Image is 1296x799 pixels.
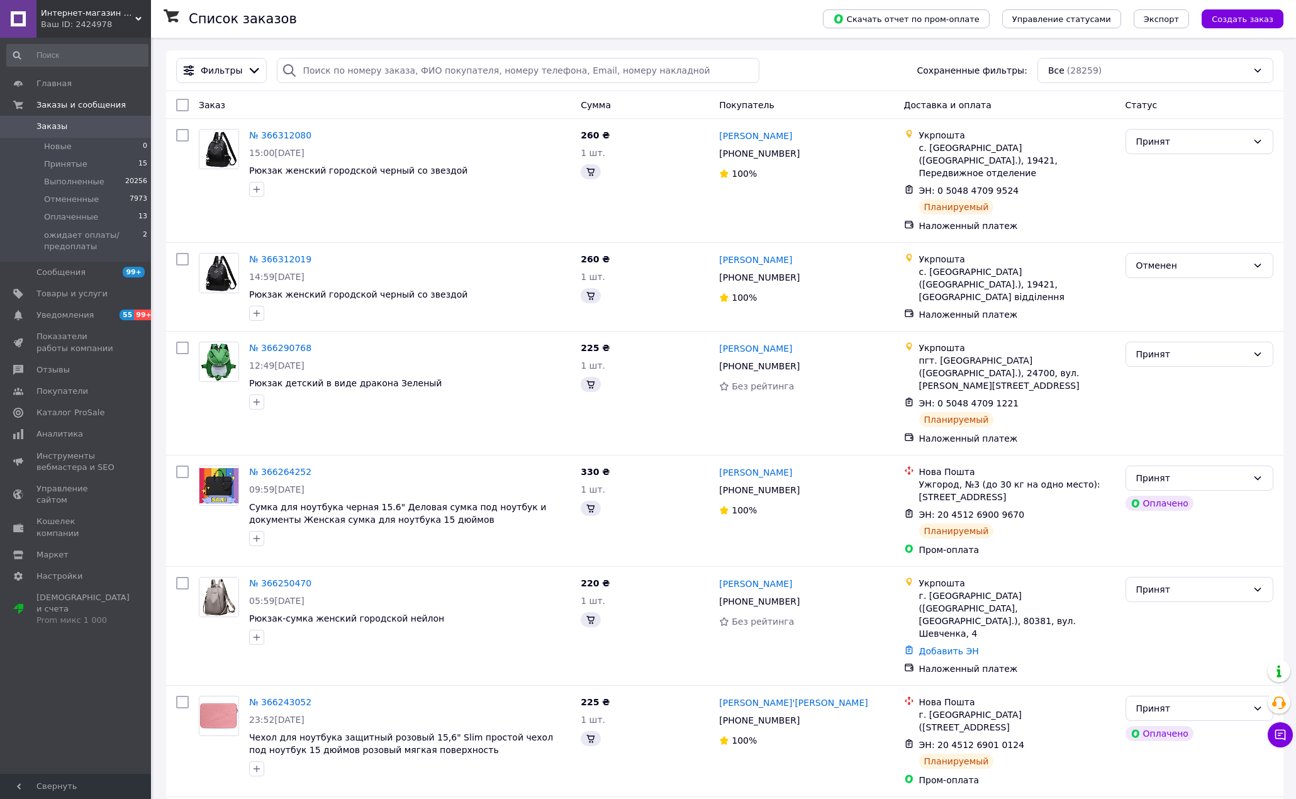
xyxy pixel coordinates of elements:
[581,467,610,477] span: 330 ₴
[249,596,304,606] span: 05:59[DATE]
[1012,14,1111,24] span: Управление статусами
[719,696,868,709] a: [PERSON_NAME]'[PERSON_NAME]
[719,342,792,355] a: [PERSON_NAME]
[249,697,311,707] a: № 366243052
[36,364,70,376] span: Отзывы
[249,165,467,176] a: Рюкзак женский городской черный со звездой
[249,715,304,725] span: 23:52[DATE]
[36,267,86,278] span: Сообщения
[919,412,994,427] div: Планируемый
[919,398,1019,408] span: ЭН: 0 5048 4709 1221
[36,428,83,440] span: Аналитика
[581,715,605,725] span: 1 шт.
[134,310,155,320] span: 99+
[44,211,98,223] span: Оплаченные
[581,343,610,353] span: 225 ₴
[199,129,239,169] a: Фото товару
[719,148,800,159] span: [PHONE_NUMBER]
[249,254,311,264] a: № 366312019
[919,308,1115,321] div: Наложенный платеж
[130,194,147,205] span: 7973
[732,617,794,627] span: Без рейтинга
[199,466,239,506] a: Фото товару
[189,11,297,26] h1: Список заказов
[249,289,467,299] a: Рюкзак женский городской черный со звездой
[719,130,792,142] a: [PERSON_NAME]
[719,578,792,590] a: [PERSON_NAME]
[1067,65,1102,75] span: (28259)
[123,267,145,277] span: 99+
[249,272,304,282] span: 14:59[DATE]
[249,613,444,623] a: Рюкзак-сумка женский городской нейлон
[732,293,757,303] span: 100%
[1136,471,1248,485] div: Принят
[143,141,147,152] span: 0
[1002,9,1121,28] button: Управление статусами
[36,516,116,539] span: Кошелек компании
[249,148,304,158] span: 15:00[DATE]
[581,254,610,264] span: 260 ₴
[732,381,794,391] span: Без рейтинга
[249,732,553,755] span: Чехол для ноутбука защитный розовый 15,6" Slim простой чехол под ноутбук 15 дюймов розовый мягкая...
[36,450,116,473] span: Инструменты вебмастера и SEO
[201,342,237,381] img: Фото товару
[36,331,116,354] span: Показатели работы компании
[719,100,774,110] span: Покупатель
[919,646,979,656] a: Добавить ЭН
[36,310,94,321] span: Уведомления
[719,254,792,266] a: [PERSON_NAME]
[1134,9,1189,28] button: Экспорт
[1202,9,1283,28] button: Создать заказ
[919,199,994,215] div: Планируемый
[581,578,610,588] span: 220 ₴
[41,19,151,30] div: Ваш ID: 2424978
[36,483,116,506] span: Управление сайтом
[199,578,238,617] img: Фото товару
[36,99,126,111] span: Заказы и сообщения
[919,523,994,539] div: Планируемый
[36,549,69,561] span: Маркет
[1136,701,1248,715] div: Принят
[44,194,99,205] span: Отмененные
[36,592,130,627] span: [DEMOGRAPHIC_DATA] и счета
[249,484,304,494] span: 09:59[DATE]
[581,697,610,707] span: 225 ₴
[199,696,239,736] a: Фото товару
[201,64,242,77] span: Фильтры
[249,502,546,525] a: Сумка для ноутбука черная 15.6" Деловая сумка под ноутбук и документы Женская сумка для ноутбука ...
[919,265,1115,303] div: с. [GEOGRAPHIC_DATA] ([GEOGRAPHIC_DATA].), 19421, [GEOGRAPHIC_DATA] відділення
[581,100,611,110] span: Сумма
[44,230,143,252] span: ожидает оплаты/предоплаты
[120,310,134,320] span: 55
[919,478,1115,503] div: Ужгород, №3 (до 30 кг на одно место): [STREET_ADDRESS]
[143,230,147,252] span: 2
[1136,583,1248,596] div: Принят
[249,343,311,353] a: № 366290768
[41,8,135,19] span: Интернет-магазин "Букин"
[581,360,605,371] span: 1 шт.
[36,386,88,397] span: Покупатели
[904,100,992,110] span: Доставка и оплата
[138,159,147,170] span: 15
[919,740,1025,750] span: ЭН: 20 4512 6901 0124
[1136,347,1248,361] div: Принят
[199,577,239,617] a: Фото товару
[36,78,72,89] span: Главная
[919,510,1025,520] span: ЭН: 20 4512 6900 9670
[36,615,130,626] div: Prom микс 1 000
[1136,259,1248,272] div: Отменен
[823,9,990,28] button: Скачать отчет по пром-оплате
[919,142,1115,179] div: с. [GEOGRAPHIC_DATA] ([GEOGRAPHIC_DATA].), 19421, Передвижное отделение
[1136,135,1248,148] div: Принят
[1212,14,1273,24] span: Создать заказ
[36,571,82,582] span: Настройки
[277,58,759,83] input: Поиск по номеру заказа, ФИО покупателя, номеру телефона, Email, номеру накладной
[719,485,800,495] span: [PHONE_NUMBER]
[1126,100,1158,110] span: Статус
[36,288,108,299] span: Товары и услуги
[732,169,757,179] span: 100%
[44,159,87,170] span: Принятые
